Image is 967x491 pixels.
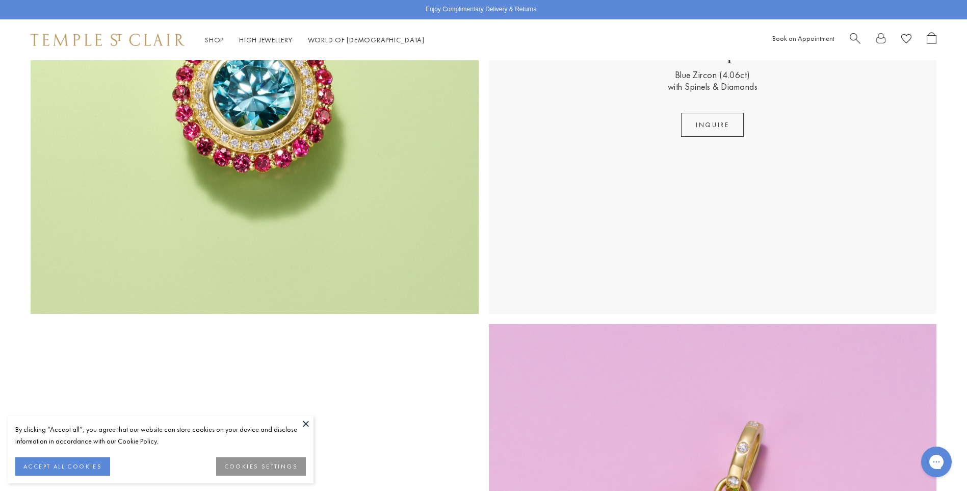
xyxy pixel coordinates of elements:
p: with Spinels & Diamonds [668,81,758,92]
a: Book an Appointment [772,34,834,43]
a: World of [DEMOGRAPHIC_DATA]World of [DEMOGRAPHIC_DATA] [308,35,425,44]
button: inquire [681,113,744,137]
div: By clicking “Accept all”, you agree that our website can store cookies on your device and disclos... [15,424,306,447]
p: Enjoy Complimentary Delivery & Returns [426,5,536,15]
button: COOKIES SETTINGS [216,457,306,476]
a: Open Shopping Bag [927,32,936,48]
img: Temple St. Clair [31,34,185,46]
iframe: Gorgias live chat messenger [916,443,957,481]
a: View Wishlist [901,32,911,48]
a: High JewelleryHigh Jewellery [239,35,293,44]
button: ACCEPT ALL COOKIES [15,457,110,476]
a: Search [850,32,860,48]
a: ShopShop [205,35,224,44]
nav: Main navigation [205,34,425,46]
p: Blue Zircon (4.06ct) [675,69,750,81]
